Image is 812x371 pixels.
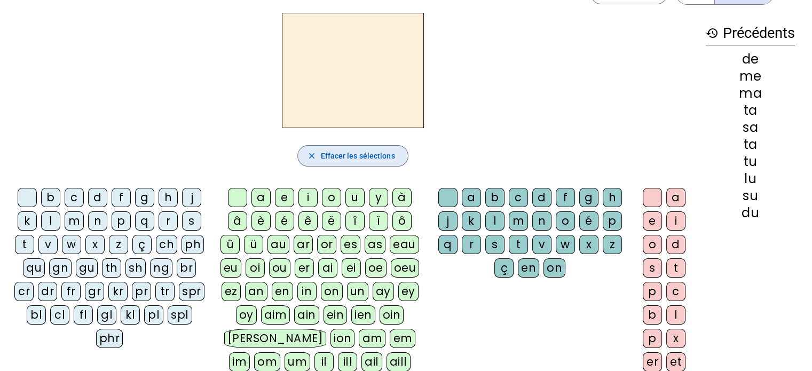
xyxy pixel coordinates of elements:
[392,211,412,231] div: ô
[643,305,662,325] div: b
[485,188,504,207] div: b
[182,188,201,207] div: j
[85,282,104,301] div: gr
[392,188,412,207] div: à
[322,211,341,231] div: ë
[65,211,84,231] div: m
[390,329,415,348] div: em
[297,145,408,167] button: Effacer les sélections
[18,211,37,231] div: k
[543,258,565,278] div: on
[245,282,267,301] div: an
[41,188,60,207] div: b
[666,329,685,348] div: x
[179,282,204,301] div: spr
[275,188,294,207] div: e
[643,211,662,231] div: e
[294,235,313,254] div: ar
[706,87,795,100] div: ma
[706,21,795,45] h3: Précédents
[74,305,93,325] div: fl
[643,329,662,348] div: p
[177,258,196,278] div: br
[155,282,175,301] div: tr
[159,211,178,231] div: r
[222,282,241,301] div: ez
[14,282,34,301] div: cr
[462,235,481,254] div: r
[15,235,34,254] div: t
[251,188,271,207] div: a
[706,190,795,202] div: su
[150,258,172,278] div: ng
[706,138,795,151] div: ta
[532,211,551,231] div: n
[369,211,388,231] div: ï
[251,211,271,231] div: è
[579,211,598,231] div: é
[556,188,575,207] div: f
[121,305,140,325] div: kl
[182,235,204,254] div: ph
[297,282,317,301] div: in
[275,211,294,231] div: é
[359,329,385,348] div: am
[135,188,154,207] div: g
[306,151,316,161] mat-icon: close
[494,258,514,278] div: ç
[320,149,395,162] span: Effacer les sélections
[532,188,551,207] div: d
[462,211,481,231] div: k
[398,282,419,301] div: ey
[341,235,360,254] div: es
[706,155,795,168] div: tu
[298,188,318,207] div: i
[224,329,326,348] div: [PERSON_NAME]
[49,258,72,278] div: gn
[65,188,84,207] div: c
[50,305,69,325] div: cl
[706,27,719,40] mat-icon: history
[88,188,107,207] div: d
[643,258,662,278] div: s
[321,282,343,301] div: on
[244,235,263,254] div: ü
[112,211,131,231] div: p
[485,235,504,254] div: s
[144,305,163,325] div: pl
[706,121,795,134] div: sa
[294,305,319,325] div: ain
[108,282,128,301] div: kr
[220,258,241,278] div: eu
[643,235,662,254] div: o
[61,282,81,301] div: fr
[168,305,192,325] div: spl
[324,305,348,325] div: ein
[76,258,98,278] div: gu
[38,282,57,301] div: dr
[236,305,257,325] div: oy
[532,235,551,254] div: v
[347,282,368,301] div: un
[246,258,265,278] div: oi
[666,211,685,231] div: i
[27,305,46,325] div: bl
[345,188,365,207] div: u
[603,211,622,231] div: p
[182,211,201,231] div: s
[38,235,58,254] div: v
[518,258,539,278] div: en
[23,258,45,278] div: qu
[579,188,598,207] div: g
[132,235,152,254] div: ç
[556,211,575,231] div: o
[603,188,622,207] div: h
[132,282,151,301] div: pr
[556,235,575,254] div: w
[317,235,336,254] div: or
[261,305,290,325] div: aim
[96,329,123,348] div: phr
[330,329,355,348] div: ion
[298,211,318,231] div: ê
[345,211,365,231] div: î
